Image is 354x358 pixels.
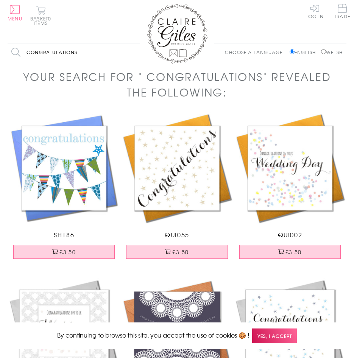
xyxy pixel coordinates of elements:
[54,230,74,239] span: SH186
[321,49,343,56] label: Welsh
[8,112,120,239] a: Congratulations Card, Blue Bunting and Star, Congratulations SH186
[165,230,189,239] span: QUI055
[133,44,140,61] input: Search
[225,49,288,56] p: Choose a language:
[278,230,303,239] span: QUI002
[120,112,233,239] a: Congratulations Card, Gold Stars QUI055
[34,15,51,26] span: 0 items
[13,245,115,259] button: £3.50
[234,112,346,224] img: Wedding Card, Dots, Congratulations
[334,4,350,20] a: Trade
[30,6,51,25] button: Basket0 items
[252,328,297,343] span: Yes, I accept
[306,4,324,19] a: Log In
[120,112,233,224] img: Congratulations Card, Gold Stars
[290,49,320,56] label: English
[8,5,22,21] button: Menu
[8,44,140,61] input: Search all products
[15,69,339,100] h1: Your search for " congratulations" revealed the following:
[8,15,22,22] span: Menu
[334,4,350,19] span: Trade
[234,112,346,239] a: Wedding Card, Dots, Congratulations QUI002
[147,4,207,64] img: Claire Giles Greetings Cards
[8,112,120,224] img: Congratulations Card, Blue Bunting and Star, Congratulations
[126,245,228,259] button: £3.50
[321,49,326,54] input: Welsh
[290,49,295,54] input: English
[239,245,341,259] button: £3.50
